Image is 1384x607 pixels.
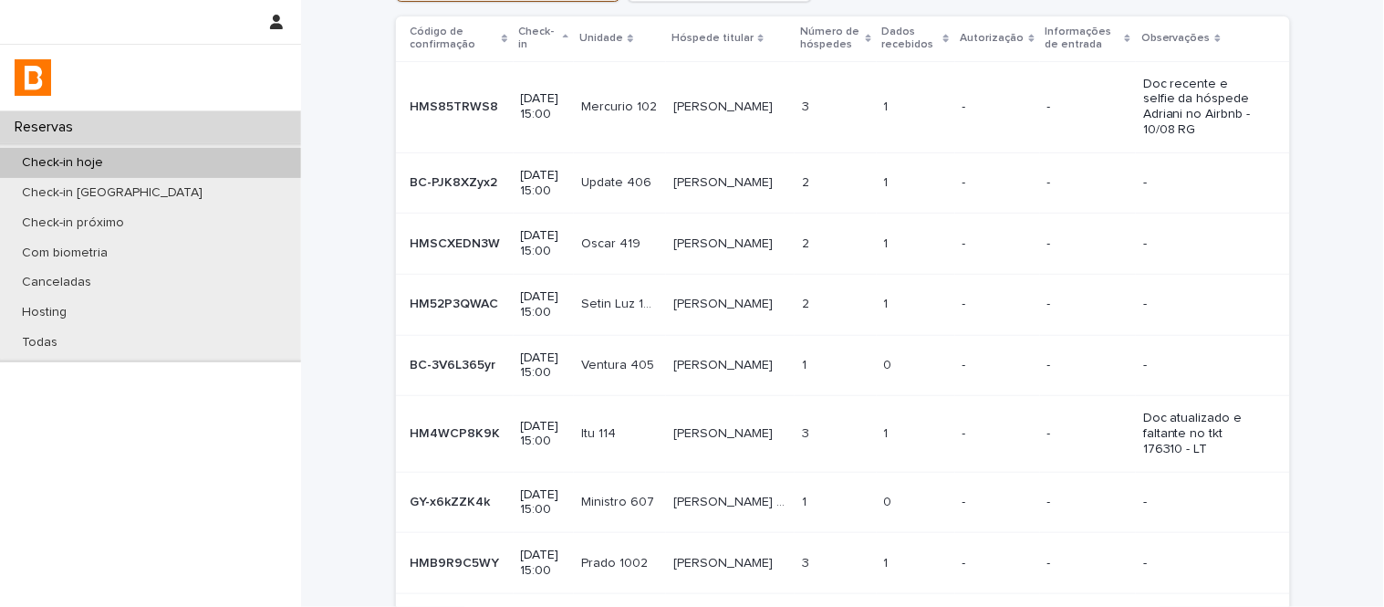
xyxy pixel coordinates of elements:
p: - [1047,297,1129,312]
img: zVaNuJHRTjyIjT5M9Xd5 [15,59,51,96]
p: - [1047,426,1129,442]
p: Hóspede titular [671,28,754,48]
p: Mercurio 102 [581,96,661,115]
p: Unidade [579,28,623,48]
p: 3 [802,552,813,571]
p: Doc atualizado e faltante no tkt 176310 - LT [1143,411,1260,456]
p: 0 [884,491,896,510]
p: - [1047,236,1129,252]
p: - [1047,175,1129,191]
p: - [963,175,1033,191]
p: 1 [884,423,892,442]
p: [DATE] 15:00 [521,548,567,579]
p: Todas [7,335,72,351]
p: HMB9R9C5WY [411,552,504,571]
p: Dados recebidos [882,22,939,56]
p: - [963,426,1033,442]
p: - [1143,297,1260,312]
p: 1 [884,552,892,571]
p: Doc recente e selfie da hóspede Adriani no Airbnb - 10/08 RG [1143,77,1260,138]
p: HM4WCP8K9K [411,423,505,442]
tr: BC-PJK8XZyx2BC-PJK8XZyx2 [DATE] 15:00Update 406Update 406 [PERSON_NAME][PERSON_NAME] 22 11 --- [396,152,1290,214]
tr: HM52P3QWACHM52P3QWAC [DATE] 15:00Setin Luz 1813Setin Luz 1813 [PERSON_NAME][PERSON_NAME] 22 11 --- [396,274,1290,335]
p: - [1143,556,1260,571]
tr: HM4WCP8K9KHM4WCP8K9K [DATE] 15:00Itu 114Itu 114 [PERSON_NAME][PERSON_NAME] 33 11 --Doc atualizado... [396,396,1290,472]
p: [PERSON_NAME] [673,233,776,252]
p: - [963,99,1033,115]
p: BC-PJK8XZyx2 [411,172,502,191]
tr: HMB9R9C5WYHMB9R9C5WY [DATE] 15:00Prado 1002Prado 1002 [PERSON_NAME][PERSON_NAME] 33 11 --- [396,533,1290,594]
p: - [963,556,1033,571]
p: Update 406 [581,172,655,191]
tr: GY-x6kZZK4kGY-x6kZZK4k [DATE] 15:00Ministro 607Ministro 607 [PERSON_NAME] prop Ministro 607[PERSO... [396,472,1290,533]
tr: BC-3V6L365yrBC-3V6L365yr [DATE] 15:00Ventura 405Ventura 405 [PERSON_NAME][PERSON_NAME] 11 00 --- [396,335,1290,396]
p: [DATE] 15:00 [521,487,567,518]
p: Setin Luz 1813 [581,293,662,312]
p: [DATE] 15:00 [521,289,567,320]
p: Juan David Barragan [673,552,776,571]
p: Hosting [7,305,81,320]
p: 1 [802,354,810,373]
p: Canceladas [7,275,106,290]
p: 1 [884,172,892,191]
p: Prado 1002 [581,552,651,571]
p: Fabio prop Ministro 607 [673,491,791,510]
p: Código de confirmação [411,22,498,56]
p: Oscar 419 [581,233,644,252]
p: [PERSON_NAME] [673,354,776,373]
p: Ventura 405 [581,354,658,373]
p: [DATE] 15:00 [521,351,567,382]
p: 3 [802,96,813,115]
p: Check-in hoje [7,155,118,171]
p: - [1143,358,1260,373]
p: Com biometria [7,246,122,261]
p: - [963,358,1033,373]
p: [DATE] 15:00 [521,168,567,199]
p: Observações [1141,28,1211,48]
p: HM52P3QWAC [411,293,503,312]
p: GY-x6kZZK4k [411,491,494,510]
p: Autorização [961,28,1025,48]
p: Edvania Carvalho [673,423,776,442]
p: - [1143,236,1260,252]
p: Check-in próximo [7,215,139,231]
p: - [1047,99,1129,115]
tr: HMSCXEDN3WHMSCXEDN3W [DATE] 15:00Oscar 419Oscar 419 [PERSON_NAME][PERSON_NAME] 22 11 --- [396,214,1290,275]
p: Informações de entrada [1046,22,1120,56]
p: 2 [802,172,813,191]
p: - [1143,495,1260,510]
p: BC-3V6L365yr [411,354,500,373]
p: - [1047,358,1129,373]
p: 1 [884,96,892,115]
p: - [963,297,1033,312]
p: 1 [884,293,892,312]
p: - [1047,556,1129,571]
p: 1 [884,233,892,252]
p: [DATE] 15:00 [521,419,567,450]
p: 3 [802,423,813,442]
p: - [963,495,1033,510]
p: 0 [884,354,896,373]
p: - [963,236,1033,252]
p: Check-in [519,22,559,56]
p: [PERSON_NAME] [673,96,776,115]
p: Alessandra Rangel [673,293,776,312]
p: [DATE] 15:00 [521,91,567,122]
p: Check-in [GEOGRAPHIC_DATA] [7,185,217,201]
p: Itu 114 [581,423,619,442]
p: 2 [802,293,813,312]
tr: HMS85TRWS8HMS85TRWS8 [DATE] 15:00Mercurio 102Mercurio 102 [PERSON_NAME][PERSON_NAME] 33 11 --Doc ... [396,61,1290,152]
p: Ministro 607 [581,491,658,510]
p: 1 [802,491,810,510]
p: [DATE] 15:00 [521,228,567,259]
p: 2 [802,233,813,252]
p: HMS85TRWS8 [411,96,503,115]
p: - [1047,495,1129,510]
p: Reservas [7,119,88,136]
p: [PERSON_NAME] [673,172,776,191]
p: HMSCXEDN3W [411,233,505,252]
p: - [1143,175,1260,191]
p: Número de hóspedes [800,22,860,56]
